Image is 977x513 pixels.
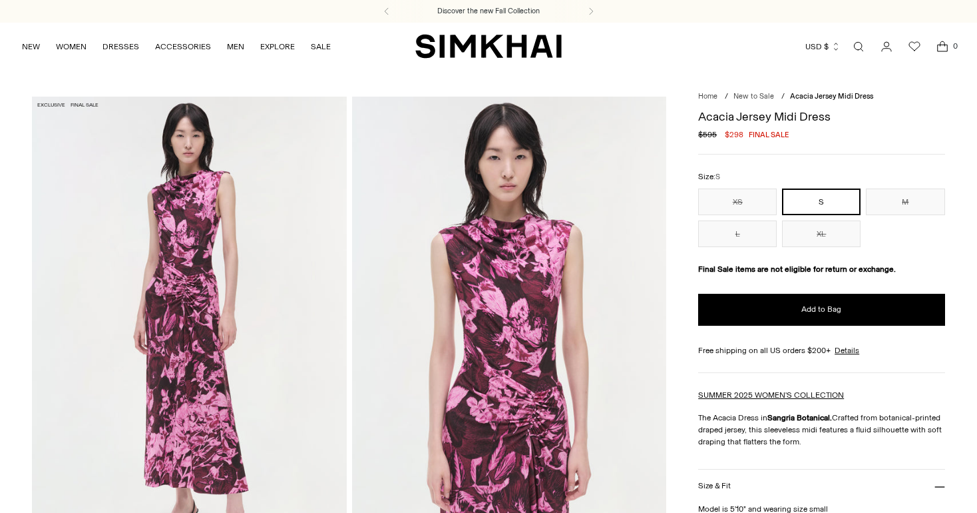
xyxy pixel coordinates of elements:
[835,344,859,356] a: Details
[698,129,717,141] s: $595
[698,111,944,123] h1: Acacia Jersey Midi Dress
[260,32,295,61] a: EXPLORE
[227,32,244,61] a: MEN
[56,32,87,61] a: WOMEN
[901,33,928,60] a: Wishlist
[698,482,730,490] h3: Size & Fit
[102,32,139,61] a: DRESSES
[698,189,777,215] button: XS
[790,92,873,101] span: Acacia Jersey Midi Dress
[866,189,944,215] button: M
[845,33,872,60] a: Open search modal
[733,92,774,101] a: New to Sale
[873,33,900,60] a: Go to the account page
[715,173,720,181] span: S
[698,294,944,326] button: Add to Bag
[782,189,861,215] button: S
[437,6,540,17] a: Discover the new Fall Collection
[415,33,562,59] a: SIMKHAI
[782,221,861,247] button: XL
[767,413,832,422] strong: Sangria Botanical.
[698,92,717,101] a: Home
[698,221,777,247] button: L
[698,412,944,448] p: The Acacia Dress in Crafted from botanical-printed draped jersey, this sleeveless midi features a...
[22,32,40,61] a: NEW
[698,171,720,183] label: Size:
[725,91,728,103] div: /
[698,264,896,274] strong: Final Sale items are not eligible for return or exchange.
[725,129,743,141] span: $298
[311,32,331,61] a: SALE
[949,40,961,52] span: 0
[698,344,944,356] div: Free shipping on all US orders $200+
[929,33,956,60] a: Open cart modal
[155,32,211,61] a: ACCESSORIES
[801,304,841,315] span: Add to Bag
[698,470,944,504] button: Size & Fit
[805,32,841,61] button: USD $
[781,91,785,103] div: /
[698,91,944,103] nav: breadcrumbs
[698,390,844,400] a: SUMMER 2025 WOMEN'S COLLECTION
